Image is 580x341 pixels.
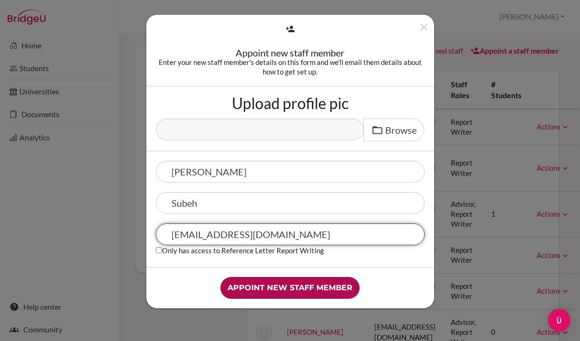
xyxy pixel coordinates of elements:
[156,57,425,76] div: Enter your new staff member's details on this form and we'll email them details about how to get ...
[156,161,425,183] input: First name
[156,48,425,57] div: Appoint new staff member
[548,309,570,332] div: Open Intercom Messenger
[220,277,360,299] input: Appoint new staff member
[156,245,324,255] label: Only has access to Reference Letter Report Writing
[418,21,430,37] button: Close
[156,192,425,214] input: Last name
[156,247,162,253] input: Only has access to Reference Letter Report Writing
[385,124,417,136] span: Browse
[232,96,349,111] label: Upload profile pic
[156,223,425,245] input: Email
